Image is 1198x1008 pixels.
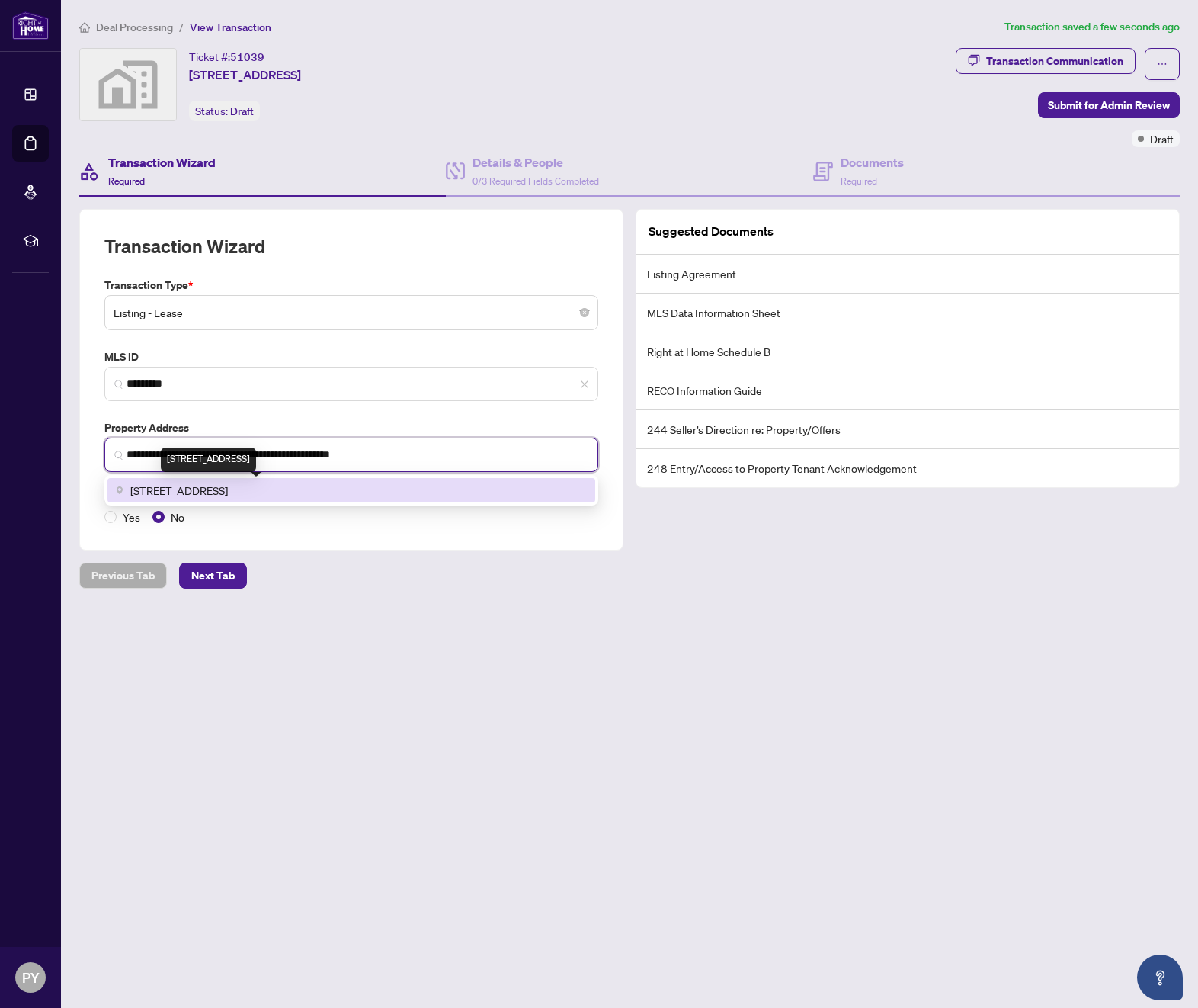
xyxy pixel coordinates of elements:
span: Required [841,175,877,187]
li: 248 Entry/Access to Property Tenant Acknowledgement [636,449,1179,487]
button: Previous Tab [79,563,167,589]
span: Next Tab [191,563,235,588]
li: RECO Information Guide [636,371,1179,410]
span: Yes [117,509,146,525]
span: Listing - Lease [114,298,589,327]
span: Required [108,175,145,187]
h4: Transaction Wizard [108,153,216,172]
div: [STREET_ADDRESS] [161,448,256,472]
li: Listing Agreement [636,255,1179,294]
div: Transaction Communication [986,49,1123,73]
label: Transaction Type [104,277,598,294]
span: home [79,22,90,33]
button: Open asap [1137,955,1183,1000]
img: svg%3e [80,49,176,120]
div: Ticket #: [189,48,264,66]
span: Draft [1150,130,1174,147]
button: Submit for Admin Review [1038,92,1180,118]
li: MLS Data Information Sheet [636,294,1179,332]
li: Right at Home Schedule B [636,332,1179,371]
span: View Transaction [190,21,271,34]
button: Transaction Communication [956,48,1136,74]
img: search_icon [114,380,123,389]
span: Deal Processing [96,21,173,34]
span: Draft [230,104,254,118]
span: 0/3 Required Fields Completed [472,175,599,187]
article: Suggested Documents [649,222,774,241]
span: PY [22,967,40,988]
img: logo [12,11,49,40]
span: [STREET_ADDRESS] [130,482,228,499]
h2: Transaction Wizard [104,234,265,258]
span: No [165,509,191,525]
span: ellipsis [1157,59,1168,69]
button: Next Tab [179,563,247,589]
span: close [580,380,589,389]
article: Transaction saved a few seconds ago [1004,18,1180,36]
li: 244 Seller’s Direction re: Property/Offers [636,410,1179,449]
img: search_icon [114,451,123,460]
div: Status: [189,101,260,121]
li: / [179,18,184,36]
span: Submit for Admin Review [1048,93,1170,117]
label: MLS ID [104,348,598,365]
span: [STREET_ADDRESS] [189,66,301,84]
label: Property Address [104,419,598,436]
span: 51039 [230,50,264,64]
span: close-circle [580,308,589,317]
h4: Documents [841,153,904,172]
h4: Details & People [472,153,599,172]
